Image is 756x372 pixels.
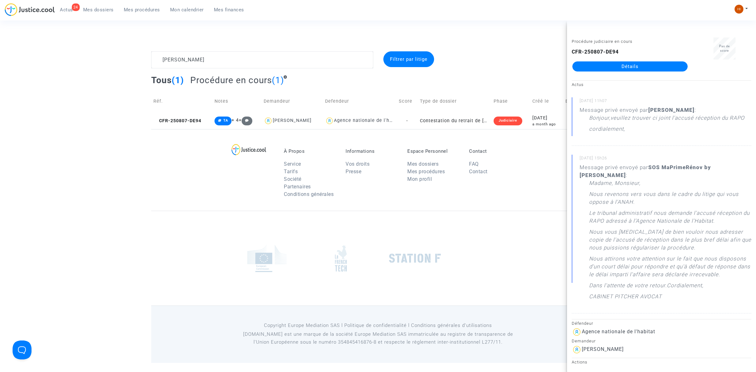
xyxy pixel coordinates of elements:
[589,190,751,209] p: Nous revenons vers vous dans le cadre du litige qui vous oppose à l'ANAH.
[124,7,160,13] span: Mes procédures
[235,330,522,346] p: [DOMAIN_NAME] est une marque de la société Europe Mediation SAS immatriculée au registre de tr...
[55,5,78,14] a: 24Actus
[572,82,584,87] small: Actus
[389,254,441,263] img: stationf.png
[60,7,73,13] span: Actus
[13,341,31,359] iframe: Help Scout Beacon - Open
[580,163,751,304] div: Message privé envoyé par :
[407,169,445,175] a: Mes procédures
[284,161,301,167] a: Service
[406,118,408,123] span: -
[667,282,703,293] p: Cordialement,
[589,293,662,304] p: CABINET PITCHER AVOCAT
[284,191,334,197] a: Conditions générales
[284,184,311,190] a: Partenaires
[239,117,252,123] span: +
[648,107,695,113] b: [PERSON_NAME]
[334,118,403,123] div: Agence nationale de l'habitat
[397,90,418,112] td: Score
[346,169,361,175] a: Presse
[83,7,114,13] span: Mes dossiers
[119,5,165,14] a: Mes procédures
[153,118,201,123] span: CFR-250807-DE94
[572,360,587,364] small: Actions
[418,90,491,112] td: Type de dossier
[325,116,334,125] img: icon-user.svg
[209,5,249,14] a: Mes finances
[572,39,633,44] small: Procédure judiciaire en cours
[232,117,239,123] span: + 4
[589,282,667,293] p: Dans l'attente de votre retour.
[735,5,743,14] img: fc99b196863ffcca57bb8fe2645aafd9
[469,169,488,175] a: Contact
[572,339,596,343] small: Demandeur
[223,118,228,123] span: TA
[532,115,561,122] div: [DATE]
[247,245,287,272] img: europe_commision.png
[572,61,688,72] a: Détails
[572,321,593,326] small: Défendeur
[589,125,625,136] p: cordialement,
[589,228,751,255] p: Nous vous [MEDICAL_DATA] de bien vouloir nous adresser copie de l'accusé de réception dans le plu...
[610,114,745,125] p: veuillez trouver ci joint l'accusé réception du RAPO
[532,122,561,127] div: a month ago
[582,329,655,335] div: Agence nationale de l'habitat
[530,90,563,112] td: Créé le
[165,5,209,14] a: Mon calendrier
[72,3,80,11] div: 24
[190,75,272,85] span: Procédure en cours
[469,148,521,154] p: Contact
[232,144,266,155] img: logo-lg.svg
[214,7,244,13] span: Mes finances
[589,179,640,190] p: Madame, Monsieur,
[572,49,619,55] b: CFR-250807-DE94
[335,245,347,272] img: french_tech.png
[284,169,298,175] a: Tarifs
[469,161,479,167] a: FAQ
[235,322,522,329] p: Copyright Europe Mediation SAS l Politique de confidentialité l Conditions générales d’utilisa...
[563,90,593,112] td: Expire le
[264,116,273,125] img: icon-user.svg
[719,44,730,52] span: Pas de score
[172,75,184,85] span: (1)
[418,112,491,129] td: Contestation du retrait de [PERSON_NAME] par l'ANAH (mandataire)
[323,90,397,112] td: Defendeur
[589,209,751,228] p: Le tribunal administratif nous demande l'accusé réception du RAPO adressé à l’Agence Nationale de...
[582,346,624,352] div: [PERSON_NAME]
[273,118,312,123] div: [PERSON_NAME]
[261,90,323,112] td: Demandeur
[151,75,172,85] span: Tous
[407,148,460,154] p: Espace Personnel
[580,98,751,106] small: [DATE] 11h07
[272,75,284,85] span: (1)
[589,255,751,282] p: Nous attirons votre attention sur le fait que nous disposons d'un court délai pour répondre et qu...
[346,148,398,154] p: Informations
[151,90,212,112] td: Réf.
[346,161,369,167] a: Vos droits
[390,56,427,62] span: Filtrer par litige
[494,117,522,125] div: Judiciaire
[212,90,261,112] td: Notes
[407,176,432,182] a: Mon profil
[572,345,582,355] img: icon-user.svg
[589,114,610,125] p: Bonjour,
[78,5,119,14] a: Mes dossiers
[491,90,530,112] td: Phase
[284,148,336,154] p: À Propos
[580,106,751,136] div: Message privé envoyé par :
[572,327,582,337] img: icon-user.svg
[170,7,204,13] span: Mon calendrier
[407,161,438,167] a: Mes dossiers
[284,176,301,182] a: Société
[580,155,751,163] small: [DATE] 15h26
[5,3,55,16] img: jc-logo.svg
